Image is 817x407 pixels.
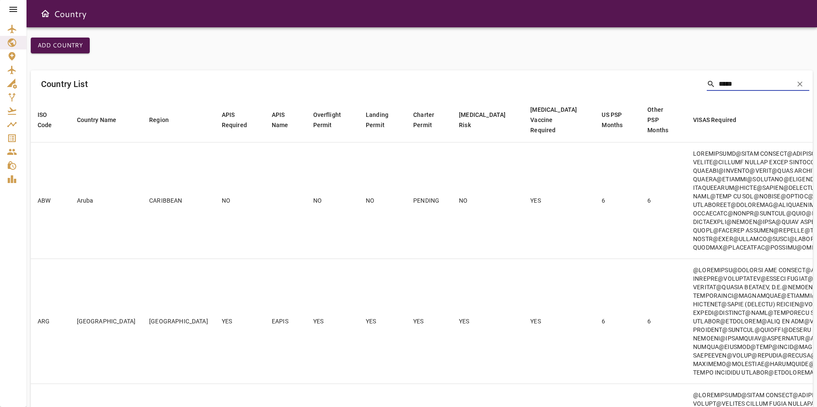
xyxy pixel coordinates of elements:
h6: Country [54,7,86,20]
div: APIS Name [272,110,288,130]
button: Add Country [31,38,90,53]
span: Landing Permit [366,110,400,130]
span: clear [796,80,804,88]
button: Open drawer [37,5,54,22]
td: CARIBBEAN [142,142,215,259]
button: Clear Search [791,75,809,93]
div: [MEDICAL_DATA] Risk [459,110,505,130]
td: [GEOGRAPHIC_DATA] [70,259,143,384]
span: Overflight Permit [313,110,353,130]
div: Country Name [77,115,117,125]
span: Charter Permit [413,110,445,130]
td: YES [306,259,359,384]
td: YES [523,142,595,259]
td: YES [523,259,595,384]
div: Overflight Permit [313,110,341,130]
h6: Country List [41,77,88,91]
div: Region [149,115,169,125]
span: Country Name [77,115,128,125]
span: Region [149,115,180,125]
td: 6 [595,259,641,384]
td: YES [452,259,523,384]
span: APIS Name [272,110,300,130]
span: VISAS Required [693,115,747,125]
span: Search [707,80,715,88]
td: ARG [31,259,70,384]
div: [MEDICAL_DATA] Vaccine Required [530,105,577,135]
td: NO [359,142,406,259]
td: NO [215,142,265,259]
td: YES [359,259,406,384]
td: 6 [641,259,686,384]
td: NO [306,142,359,259]
span: ISO Code [38,110,63,130]
div: APIS Required [222,110,247,130]
td: [GEOGRAPHIC_DATA] [142,259,215,384]
div: Landing Permit [366,110,388,130]
span: US PSP Months [602,110,634,130]
div: US PSP Months [602,110,623,130]
td: EAPIS [265,259,306,384]
td: 6 [595,142,641,259]
td: NO [452,142,523,259]
span: [MEDICAL_DATA] Vaccine Required [530,105,588,135]
td: YES [215,259,265,384]
span: APIS Required [222,110,258,130]
td: Aruba [70,142,143,259]
div: ISO Code [38,110,52,130]
td: 6 [641,142,686,259]
div: VISAS Required [693,115,736,125]
div: Charter Permit [413,110,434,130]
input: Search [719,77,787,91]
div: Other PSP Months [647,105,668,135]
span: [MEDICAL_DATA] Risk [459,110,517,130]
td: PENDING [406,142,452,259]
span: Other PSP Months [647,105,679,135]
td: ABW [31,142,70,259]
td: YES [406,259,452,384]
